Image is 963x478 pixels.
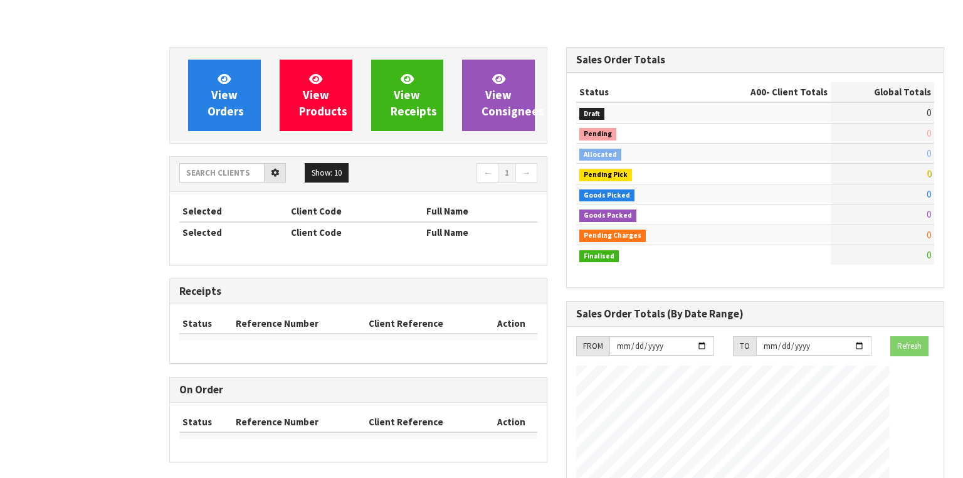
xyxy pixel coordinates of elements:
span: Finalised [579,250,619,263]
input: Search clients [179,163,265,183]
th: Client Reference [366,412,486,432]
th: Client Reference [366,314,486,334]
a: ← [476,163,498,183]
h3: Receipts [179,285,537,297]
span: A00 [750,86,766,98]
nav: Page navigation [367,163,537,185]
a: ViewConsignees [462,60,535,131]
span: 0 [927,147,931,159]
th: Full Name [423,201,537,221]
span: 0 [927,249,931,261]
h3: On Order [179,384,537,396]
th: Status [179,412,233,432]
a: 1 [498,163,516,183]
span: Goods Picked [579,189,634,202]
span: 0 [927,107,931,119]
span: View Consignees [481,72,544,119]
span: Draft [579,108,604,120]
button: Refresh [890,336,929,356]
th: Full Name [423,222,537,242]
th: Global Totals [831,82,934,102]
th: Reference Number [233,314,366,334]
th: Action [486,412,537,432]
a: → [515,163,537,183]
button: Show: 10 [305,163,349,183]
th: - Client Totals [695,82,831,102]
a: ViewProducts [280,60,352,131]
a: ViewReceipts [371,60,444,131]
h3: Sales Order Totals (By Date Range) [576,308,934,320]
span: Pending [579,128,616,141]
th: Reference Number [233,412,366,432]
span: 0 [927,208,931,220]
span: Pending Pick [579,169,632,181]
span: View Receipts [391,72,437,119]
span: 0 [927,229,931,241]
span: View Products [299,72,347,119]
div: TO [733,336,756,356]
span: 0 [927,167,931,179]
span: 0 [927,188,931,200]
th: Status [576,82,695,102]
span: View Orders [208,72,244,119]
th: Selected [179,222,288,242]
h3: Sales Order Totals [576,54,934,66]
th: Selected [179,201,288,221]
span: Goods Packed [579,210,636,222]
span: Pending Charges [579,230,646,242]
th: Status [179,314,233,334]
span: Allocated [579,149,621,161]
th: Client Code [288,201,423,221]
div: FROM [576,336,609,356]
a: ViewOrders [188,60,261,131]
th: Client Code [288,222,423,242]
span: 0 [927,127,931,139]
th: Action [486,314,537,334]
